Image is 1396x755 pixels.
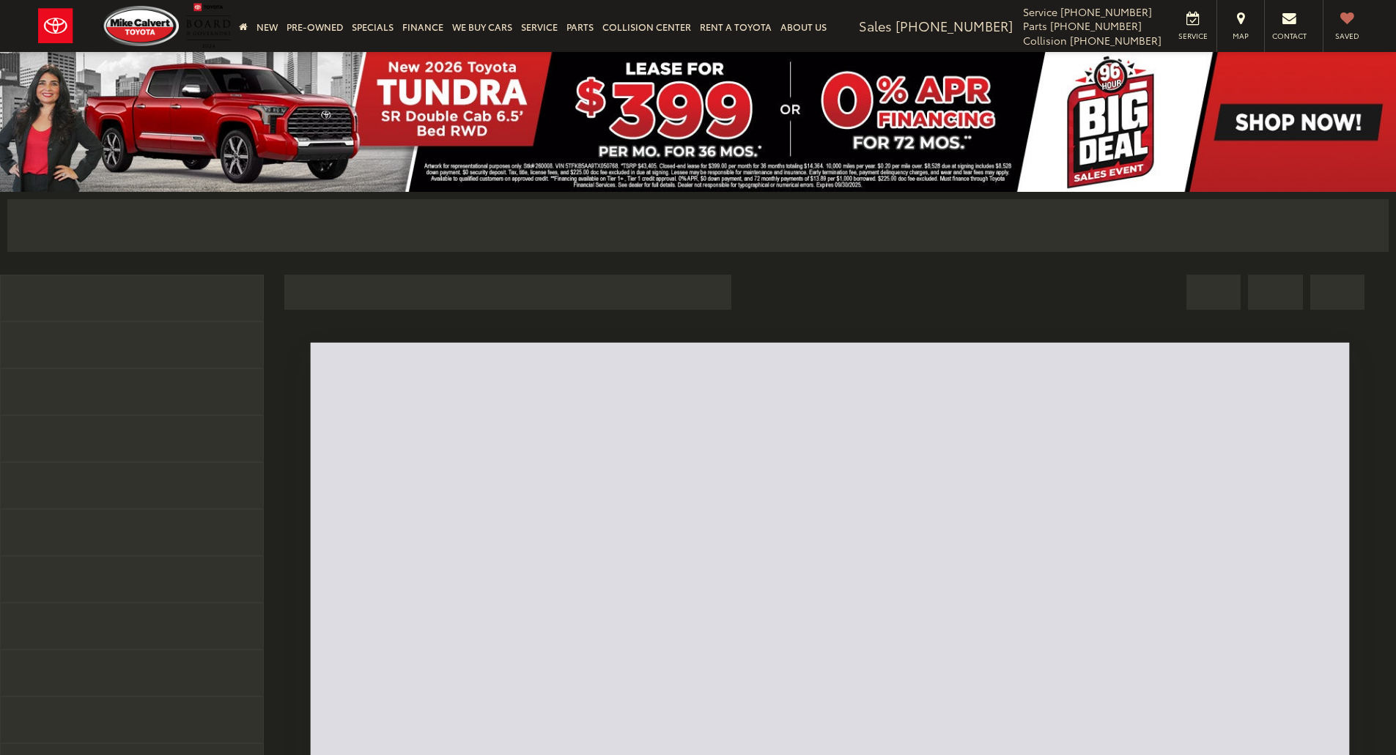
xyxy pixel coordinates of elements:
span: Map [1225,31,1257,41]
img: Mike Calvert Toyota [101,6,179,46]
span: Sales [859,16,892,35]
span: Service [1176,31,1209,41]
span: Collision [1023,33,1067,48]
span: [PHONE_NUMBER] [1070,33,1162,48]
span: Contact [1272,31,1307,41]
span: Saved [1331,31,1363,41]
span: [PHONE_NUMBER] [1050,18,1142,33]
span: [PHONE_NUMBER] [1060,4,1152,19]
span: [PHONE_NUMBER] [895,16,1013,35]
span: Service [1023,4,1057,19]
span: Parts [1023,18,1047,33]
